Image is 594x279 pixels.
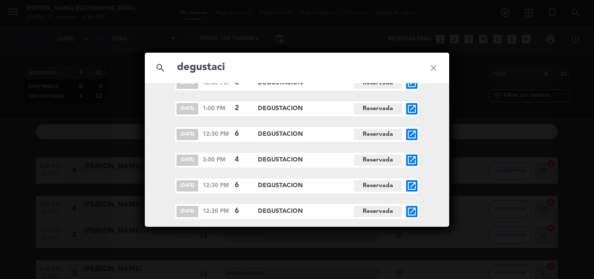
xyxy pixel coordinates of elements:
[177,103,198,114] span: [DATE]
[258,206,354,216] span: DEGUSTACION
[235,180,250,191] span: 6
[203,155,230,165] span: 3:00 PM
[203,181,230,190] span: 12:30 PM
[235,77,250,88] span: 6
[354,206,402,217] span: Reservada
[258,181,354,191] span: DEGUSTACION
[258,155,354,165] span: DEGUSTACION
[177,129,198,140] span: [DATE]
[407,78,417,88] i: open_in_new
[235,154,250,165] span: 4
[354,180,402,192] span: Reservada
[407,181,417,191] i: open_in_new
[354,103,402,114] span: Reservada
[258,78,354,88] span: DEGUSTACION
[177,180,198,192] span: [DATE]
[407,104,417,114] i: open_in_new
[177,206,198,217] span: [DATE]
[235,128,250,140] span: 6
[203,104,230,113] span: 1:00 PM
[176,59,418,77] input: Buscar reservas
[407,129,417,140] i: open_in_new
[418,52,449,84] i: close
[354,77,402,89] span: Reservada
[407,206,417,217] i: open_in_new
[203,207,230,216] span: 12:30 PM
[407,155,417,165] i: open_in_new
[258,104,354,114] span: DEGUSTACION
[235,205,250,217] span: 6
[145,52,176,84] i: search
[235,103,250,114] span: 2
[203,130,230,139] span: 12:30 PM
[203,78,230,87] span: 12:30 PM
[177,155,198,166] span: [DATE]
[354,155,402,166] span: Reservada
[258,129,354,139] span: DEGUSTACION
[354,129,402,140] span: Reservada
[177,77,198,89] span: [DATE]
